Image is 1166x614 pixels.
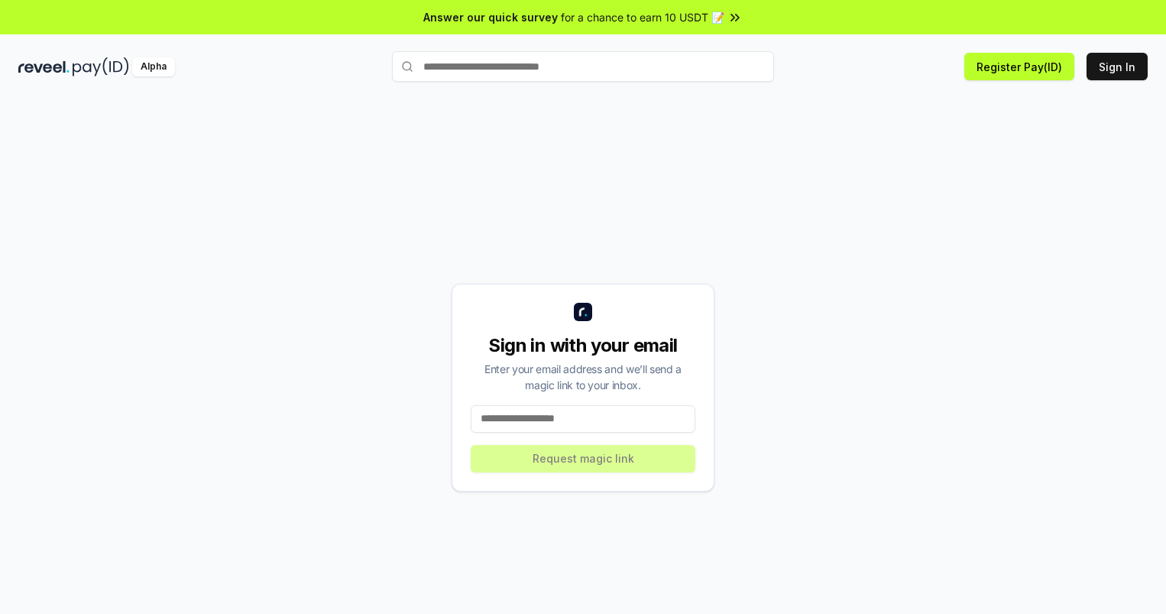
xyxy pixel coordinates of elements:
button: Sign In [1087,53,1148,80]
span: Answer our quick survey [423,9,558,25]
img: logo_small [574,303,592,321]
img: pay_id [73,57,129,76]
div: Sign in with your email [471,333,695,358]
img: reveel_dark [18,57,70,76]
div: Enter your email address and we’ll send a magic link to your inbox. [471,361,695,393]
div: Alpha [132,57,175,76]
button: Register Pay(ID) [964,53,1074,80]
span: for a chance to earn 10 USDT 📝 [561,9,724,25]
